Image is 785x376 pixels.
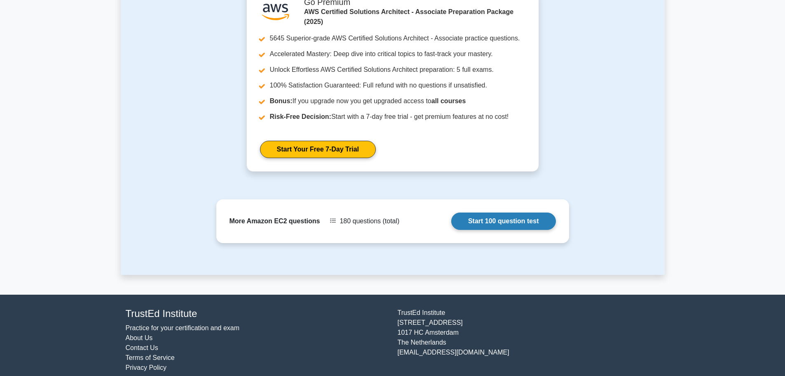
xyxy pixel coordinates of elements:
a: Start Your Free 7-Day Trial [260,141,376,158]
a: Privacy Policy [126,364,167,371]
a: About Us [126,334,153,341]
a: Start 100 question test [451,213,556,230]
a: Contact Us [126,344,158,351]
a: Terms of Service [126,354,175,361]
a: Practice for your certification and exam [126,324,240,331]
h4: TrustEd Institute [126,308,388,320]
div: TrustEd Institute [STREET_ADDRESS] 1017 HC Amsterdam The Netherlands [EMAIL_ADDRESS][DOMAIN_NAME] [393,308,665,373]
